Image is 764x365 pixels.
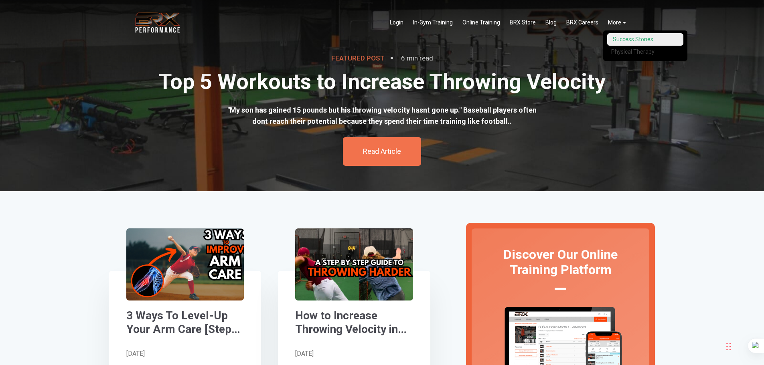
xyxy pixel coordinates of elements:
a: In-Gym Training [408,14,458,31]
a: BRX Store [505,14,541,31]
a: Blog [541,14,561,31]
small: [DATE] [126,350,145,357]
div: Drag [726,335,731,359]
small: [DATE] [295,350,314,357]
iframe: Chat Widget [650,278,764,365]
a: Success Stories [607,33,683,46]
a: BRX Careers [561,14,603,31]
a: How to Increase Throwing Velocity in Baseball: A Step-By-[PERSON_NAME] [295,309,413,336]
img: BRX Transparent Logo-2 [134,10,182,35]
a: 3 Ways To Level-Up Your Arm Care [Step-By- [PERSON_NAME]] [126,228,244,300]
a: Read Article [363,147,401,156]
a: Online Training [458,14,505,31]
div: Navigation Menu [385,14,631,31]
a: Physical Therapy [607,46,683,58]
span: "My son has gained 15 pounds but his throwing velocity hasnt gone up." Baseball players often don... [227,106,537,125]
a: 3 Ways To Level-Up Your Arm Care [Step-By- [PERSON_NAME]] [126,309,244,336]
span: Discover Our Online Training Platform [503,247,618,277]
a: How to Increase Throwing Velocity in Baseball: A Step-By-[PERSON_NAME] [295,228,413,300]
a: Login [385,14,408,31]
a: More [603,14,631,31]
